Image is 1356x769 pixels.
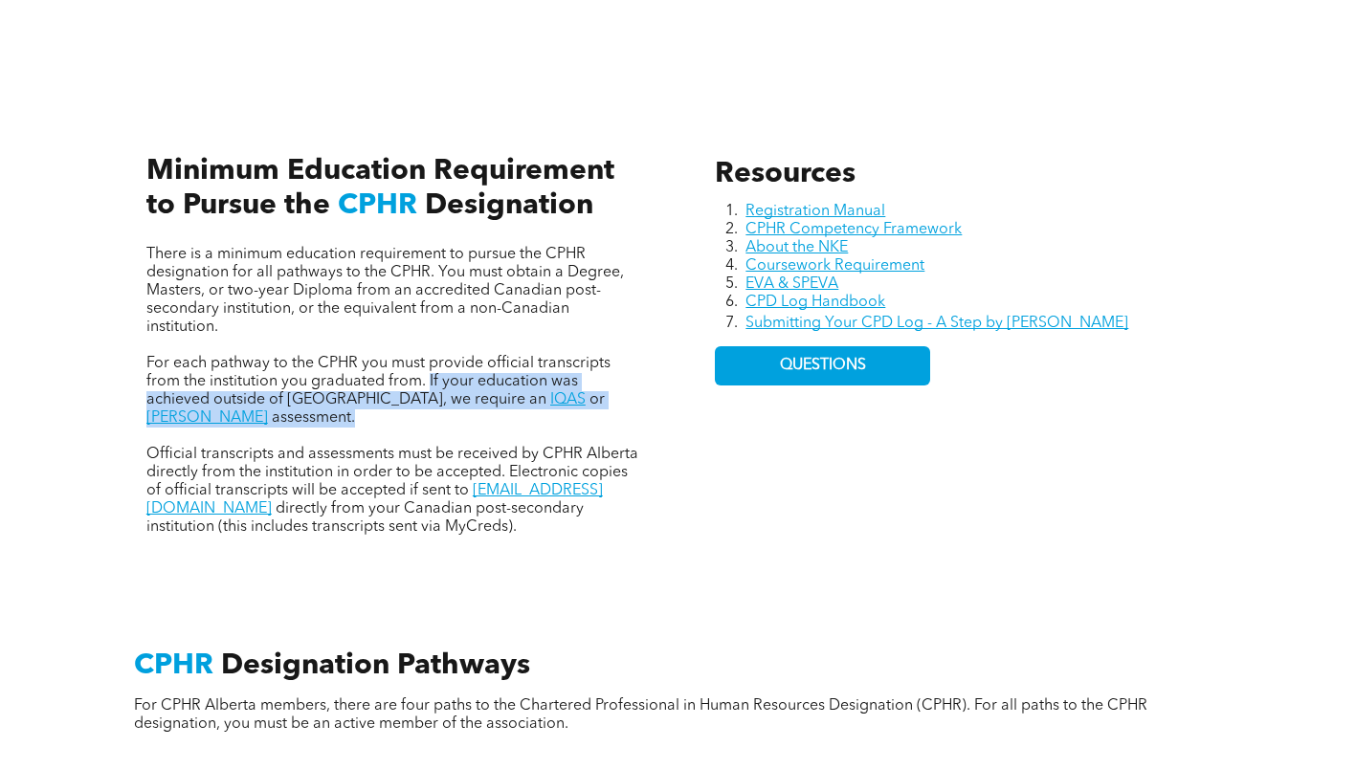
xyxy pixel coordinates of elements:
[134,651,213,680] span: CPHR
[780,357,866,375] span: QUESTIONS
[146,501,584,535] span: directly from your Canadian post-secondary institution (this includes transcripts sent via MyCreds).
[745,204,885,219] a: Registration Manual
[745,240,848,255] a: About the NKE
[550,392,586,407] a: IQAS
[715,160,856,188] span: Resources
[425,191,593,220] span: Designation
[272,410,355,426] span: assessment.
[745,295,885,310] a: CPD Log Handbook
[338,191,417,220] span: CPHR
[745,276,838,292] a: EVA & SPEVA
[146,410,268,426] a: [PERSON_NAME]
[745,316,1128,331] a: Submitting Your CPD Log - A Step by [PERSON_NAME]
[146,447,638,498] span: Official transcripts and assessments must be received by CPHR Alberta directly from the instituti...
[146,157,614,220] span: Minimum Education Requirement to Pursue the
[146,356,611,407] span: For each pathway to the CPHR you must provide official transcripts from the institution you gradu...
[589,392,605,407] span: or
[146,247,624,335] span: There is a minimum education requirement to pursue the CPHR designation for all pathways to the C...
[745,258,924,274] a: Coursework Requirement
[715,346,930,385] a: QUESTIONS
[745,222,962,237] a: CPHR Competency Framework
[134,698,1147,732] span: For CPHR Alberta members, there are four paths to the Chartered Professional in Human Resources D...
[146,483,603,516] a: [EMAIL_ADDRESS][DOMAIN_NAME]
[221,651,530,680] span: Designation Pathways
